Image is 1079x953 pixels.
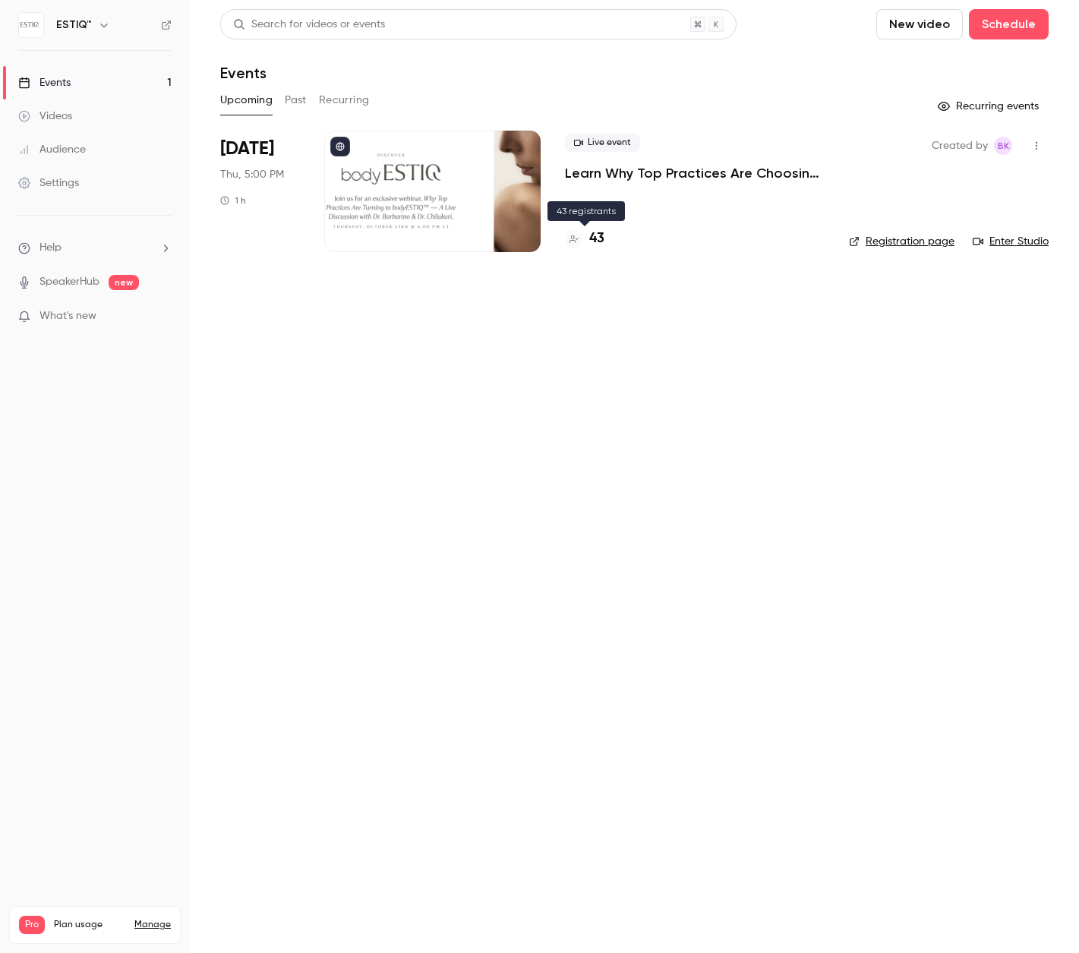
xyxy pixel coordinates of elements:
[18,142,86,157] div: Audience
[876,9,963,39] button: New video
[973,234,1049,249] a: Enter Studio
[220,64,267,82] h1: Events
[109,275,139,290] span: new
[18,75,71,90] div: Events
[39,308,96,324] span: What's new
[134,919,171,931] a: Manage
[998,137,1009,155] span: BK
[285,88,307,112] button: Past
[56,17,92,33] h6: ESTIQ™
[19,13,43,37] img: ESTIQ™
[565,134,640,152] span: Live event
[220,194,246,207] div: 1 h
[19,916,45,934] span: Pro
[220,131,300,252] div: Oct 23 Thu, 6:00 PM (America/Chicago)
[932,137,988,155] span: Created by
[39,274,99,290] a: SpeakerHub
[39,240,62,256] span: Help
[565,164,825,182] a: Learn Why Top Practices Are Choosing bodyESTIQ™ — A Live Discussion with [PERSON_NAME] & [PERSON_...
[220,137,274,161] span: [DATE]
[319,88,370,112] button: Recurring
[220,167,284,182] span: Thu, 5:00 PM
[931,94,1049,118] button: Recurring events
[54,919,125,931] span: Plan usage
[565,229,604,249] a: 43
[849,234,954,249] a: Registration page
[969,9,1049,39] button: Schedule
[18,240,172,256] li: help-dropdown-opener
[18,175,79,191] div: Settings
[994,137,1012,155] span: Brian Kirk
[18,109,72,124] div: Videos
[589,229,604,249] h4: 43
[233,17,385,33] div: Search for videos or events
[220,88,273,112] button: Upcoming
